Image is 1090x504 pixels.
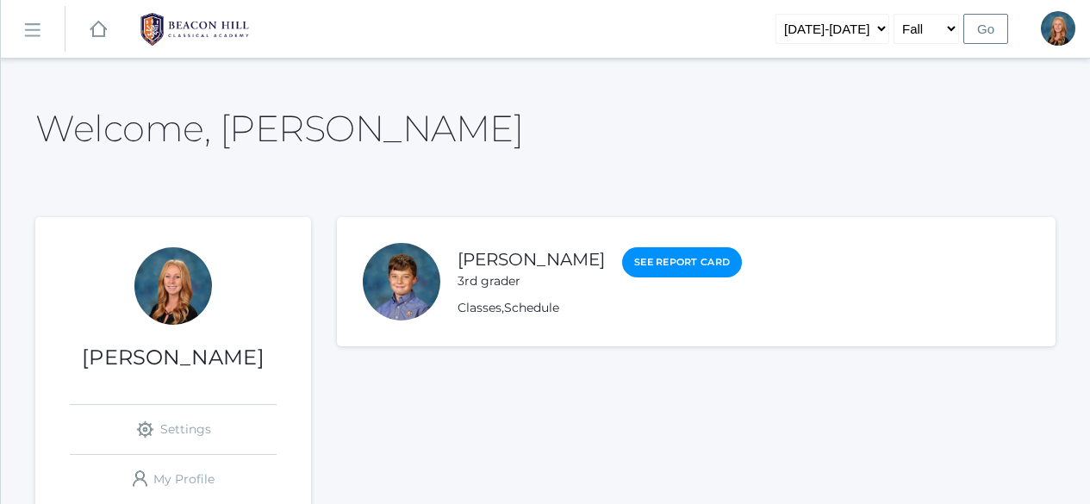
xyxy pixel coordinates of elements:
h1: [PERSON_NAME] [35,346,311,369]
a: Schedule [504,300,559,315]
input: Go [963,14,1008,44]
div: 3rd grader [458,272,605,290]
a: [PERSON_NAME] [458,249,605,270]
img: 1_BHCALogos-05.png [130,8,259,51]
a: Settings [70,405,277,454]
div: Nicole Canty [134,247,212,325]
div: Nicole Canty [1041,11,1075,46]
a: See Report Card [622,247,742,277]
div: Shiloh Canty [363,243,440,320]
div: , [458,299,742,317]
h2: Welcome, [PERSON_NAME] [35,109,523,148]
a: Classes [458,300,501,315]
a: My Profile [70,455,277,504]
